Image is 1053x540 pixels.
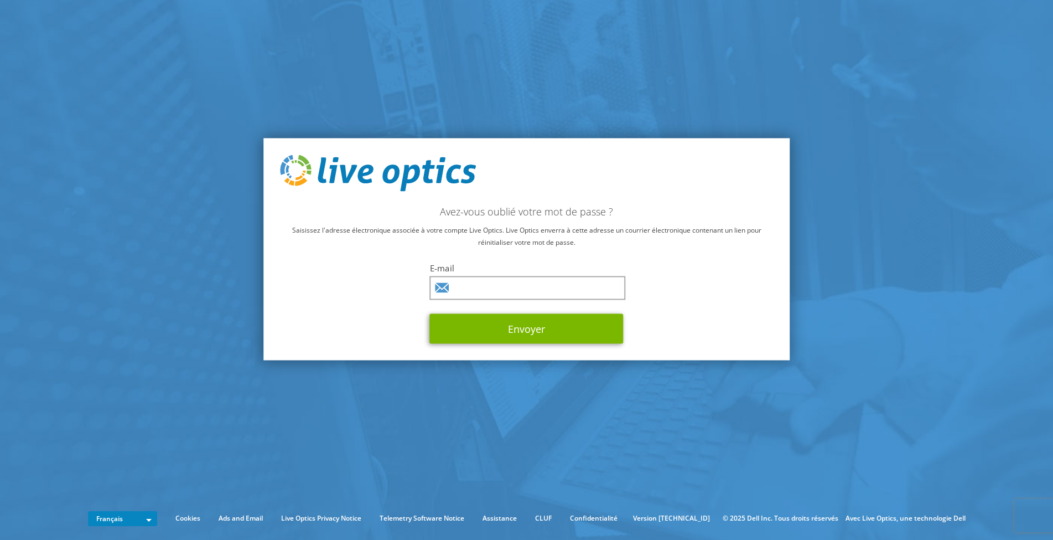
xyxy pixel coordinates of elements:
li: Avec Live Optics, une technologie Dell [845,512,966,524]
a: Live Optics Privacy Notice [273,512,370,524]
a: Telemetry Software Notice [371,512,473,524]
a: Confidentialité [562,512,626,524]
button: Envoyer [430,313,624,343]
li: © 2025 Dell Inc. Tous droits réservés [717,512,844,524]
p: Saisissez l'adresse électronique associée à votre compte Live Optics. Live Optics enverra à cette... [280,224,774,248]
label: E-mail [430,262,624,273]
h2: Avez-vous oublié votre mot de passe ? [280,205,774,217]
a: Assistance [474,512,525,524]
img: live_optics_svg.svg [280,155,476,192]
a: Ads and Email [210,512,271,524]
a: Cookies [167,512,209,524]
a: CLUF [527,512,560,524]
li: Version [TECHNICAL_ID] [627,512,715,524]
